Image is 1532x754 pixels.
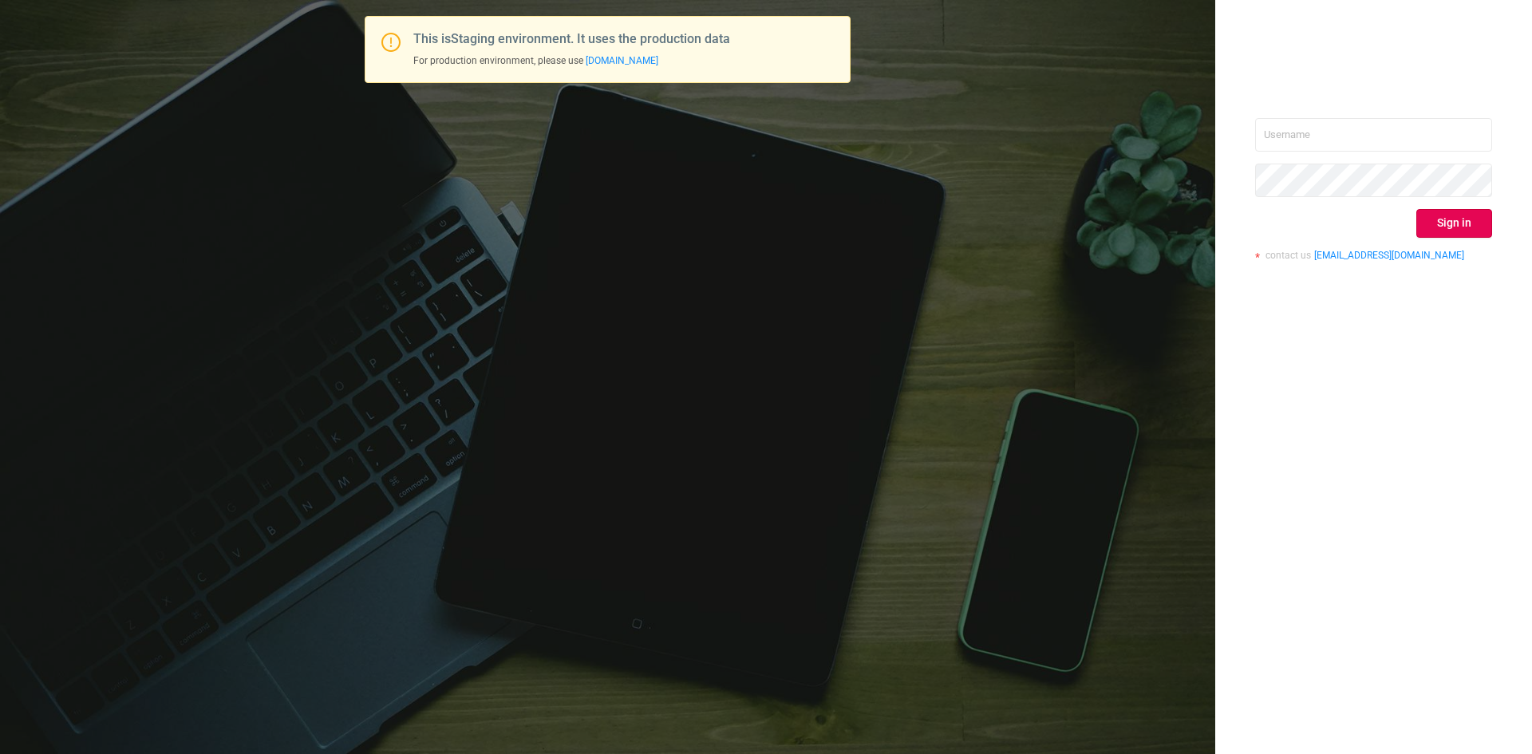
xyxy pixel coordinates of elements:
[1314,250,1464,261] a: [EMAIL_ADDRESS][DOMAIN_NAME]
[381,33,401,52] i: icon: exclamation-circle
[586,55,658,66] a: [DOMAIN_NAME]
[413,55,658,66] span: For production environment, please use
[1416,209,1492,238] button: Sign in
[1265,250,1311,261] span: contact us
[1255,118,1492,152] input: Username
[413,31,730,46] span: This is Staging environment. It uses the production data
